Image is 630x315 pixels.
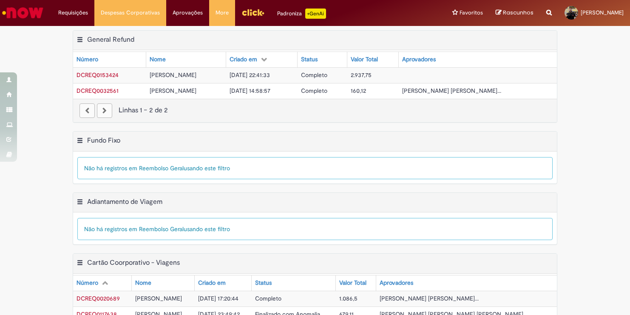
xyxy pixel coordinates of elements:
[402,87,501,94] span: [PERSON_NAME] [PERSON_NAME]...
[402,55,436,64] div: Aprovadores
[339,279,366,287] div: Valor Total
[87,259,180,267] h2: Cartão Coorporativo - Viagens
[77,295,120,302] span: DCREQ0020689
[135,279,151,287] div: Nome
[277,9,326,19] div: Padroniza
[77,71,119,79] span: DCREQ0153424
[339,295,358,302] span: 1.086,5
[77,279,98,287] div: Número
[135,295,182,302] span: [PERSON_NAME]
[77,87,119,94] span: DCREQ0032561
[351,87,366,94] span: 160,12
[301,87,327,94] span: Completo
[77,35,83,46] button: General Refund Menu de contexto
[77,198,83,209] button: Adiantamento de Viagem Menu de contexto
[503,9,534,17] span: Rascunhos
[230,87,270,94] span: [DATE] 14:58:57
[351,71,372,79] span: 2.937,75
[77,157,553,179] div: Não há registros em Reembolso Geral
[241,6,264,19] img: click_logo_yellow_360x200.png
[150,87,196,94] span: [PERSON_NAME]
[216,9,229,17] span: More
[301,55,318,64] div: Status
[87,35,134,44] h2: General Refund
[77,258,83,269] button: Cartão Coorporativo - Viagens Menu de contexto
[77,218,553,240] div: Não há registros em Reembolso Geral
[581,9,624,16] span: [PERSON_NAME]
[301,71,327,79] span: Completo
[305,9,326,19] p: +GenAi
[380,295,479,302] span: [PERSON_NAME] [PERSON_NAME]...
[230,55,257,64] div: Criado em
[198,295,238,302] span: [DATE] 17:20:44
[79,106,551,115] div: Linhas 1 − 2 de 2
[77,71,119,79] a: Abrir Registro: DCREQ0153424
[58,9,88,17] span: Requisições
[255,279,272,287] div: Status
[150,71,196,79] span: [PERSON_NAME]
[150,55,166,64] div: Nome
[198,279,226,287] div: Criado em
[184,164,230,172] span: usando este filtro
[101,9,160,17] span: Despesas Corporativas
[460,9,483,17] span: Favoritos
[77,295,120,302] a: Abrir Registro: DCREQ0020689
[230,71,270,79] span: [DATE] 22:41:33
[380,279,413,287] div: Aprovadores
[77,87,119,94] a: Abrir Registro: DCREQ0032561
[173,9,203,17] span: Aprovações
[351,55,378,64] div: Valor Total
[77,55,98,64] div: Número
[87,198,162,206] h2: Adiantamento de Viagem
[1,4,45,21] img: ServiceNow
[73,99,557,122] nav: paginação
[255,295,281,302] span: Completo
[87,136,120,145] h2: Fundo Fixo
[77,136,83,147] button: Fundo Fixo Menu de contexto
[184,225,230,233] span: usando este filtro
[496,9,534,17] a: Rascunhos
